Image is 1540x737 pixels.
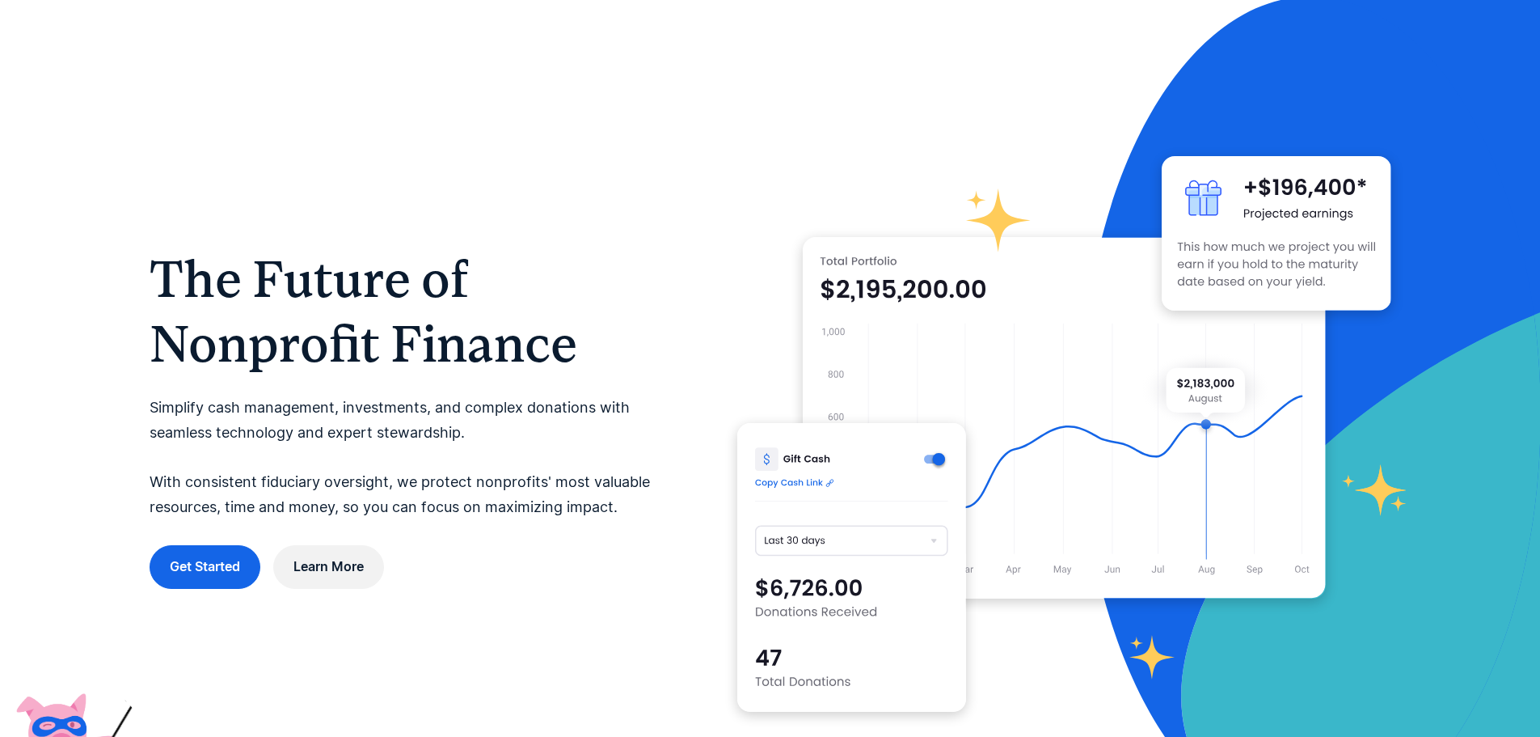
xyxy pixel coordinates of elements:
img: fundraising star [1342,464,1407,515]
a: Learn More [273,545,384,588]
img: nonprofit donation platform [803,237,1326,599]
img: donation software for nonprofits [737,423,966,712]
p: Simplify cash management, investments, and complex donations with seamless technology and expert ... [150,396,673,519]
a: Get Started [150,545,260,588]
h1: The Future of Nonprofit Finance [150,247,673,376]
